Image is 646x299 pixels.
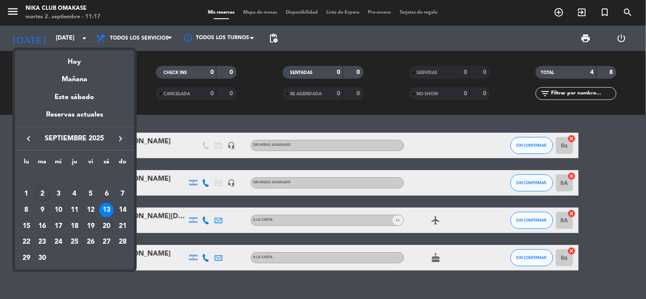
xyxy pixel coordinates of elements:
div: 9 [35,203,50,217]
div: 10 [51,203,66,217]
td: 20 de septiembre de 2025 [99,218,115,234]
div: 13 [99,203,114,217]
td: 8 de septiembre de 2025 [18,202,34,218]
div: 3 [51,187,66,201]
td: 1 de septiembre de 2025 [18,186,34,202]
td: 17 de septiembre de 2025 [50,218,66,234]
div: 30 [35,251,50,265]
td: 15 de septiembre de 2025 [18,218,34,234]
div: 6 [99,187,114,201]
div: Este sábado [15,85,134,109]
div: 11 [67,203,82,217]
td: 22 de septiembre de 2025 [18,234,34,250]
td: 26 de septiembre de 2025 [83,234,99,250]
div: 20 [99,219,114,234]
td: 24 de septiembre de 2025 [50,234,66,250]
td: SEP. [18,170,131,186]
th: domingo [115,157,131,170]
th: lunes [18,157,34,170]
div: 7 [115,187,130,201]
td: 25 de septiembre de 2025 [66,234,83,250]
div: 27 [99,235,114,249]
i: keyboard_arrow_left [23,134,34,144]
div: 23 [35,235,50,249]
th: sábado [99,157,115,170]
th: martes [34,157,51,170]
td: 30 de septiembre de 2025 [34,250,51,266]
div: 5 [83,187,98,201]
td: 29 de septiembre de 2025 [18,250,34,266]
td: 14 de septiembre de 2025 [115,202,131,218]
div: 28 [115,235,130,249]
td: 27 de septiembre de 2025 [99,234,115,250]
div: 4 [67,187,82,201]
th: viernes [83,157,99,170]
div: 24 [51,235,66,249]
div: 1 [19,187,34,201]
div: 8 [19,203,34,217]
td: 12 de septiembre de 2025 [83,202,99,218]
td: 28 de septiembre de 2025 [115,234,131,250]
td: 7 de septiembre de 2025 [115,186,131,202]
div: 12 [83,203,98,217]
div: 18 [67,219,82,234]
td: 18 de septiembre de 2025 [66,218,83,234]
td: 13 de septiembre de 2025 [99,202,115,218]
div: Mañana [15,68,134,85]
td: 23 de septiembre de 2025 [34,234,51,250]
td: 9 de septiembre de 2025 [34,202,51,218]
td: 16 de septiembre de 2025 [34,218,51,234]
div: 15 [19,219,34,234]
div: 21 [115,219,130,234]
i: keyboard_arrow_right [115,134,126,144]
th: miércoles [50,157,66,170]
button: keyboard_arrow_right [113,133,128,144]
td: 10 de septiembre de 2025 [50,202,66,218]
td: 21 de septiembre de 2025 [115,218,131,234]
div: 17 [51,219,66,234]
td: 19 de septiembre de 2025 [83,218,99,234]
td: 3 de septiembre de 2025 [50,186,66,202]
td: 11 de septiembre de 2025 [66,202,83,218]
button: keyboard_arrow_left [21,133,36,144]
div: Reservas actuales [15,109,134,127]
td: 5 de septiembre de 2025 [83,186,99,202]
div: 22 [19,235,34,249]
td: 4 de septiembre de 2025 [66,186,83,202]
div: Hoy [15,50,134,68]
div: 25 [67,235,82,249]
div: 14 [115,203,130,217]
div: 26 [83,235,98,249]
div: 16 [35,219,50,234]
div: 2 [35,187,50,201]
span: septiembre 2025 [36,133,113,144]
td: 6 de septiembre de 2025 [99,186,115,202]
th: jueves [66,157,83,170]
div: 19 [83,219,98,234]
td: 2 de septiembre de 2025 [34,186,51,202]
div: 29 [19,251,34,265]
